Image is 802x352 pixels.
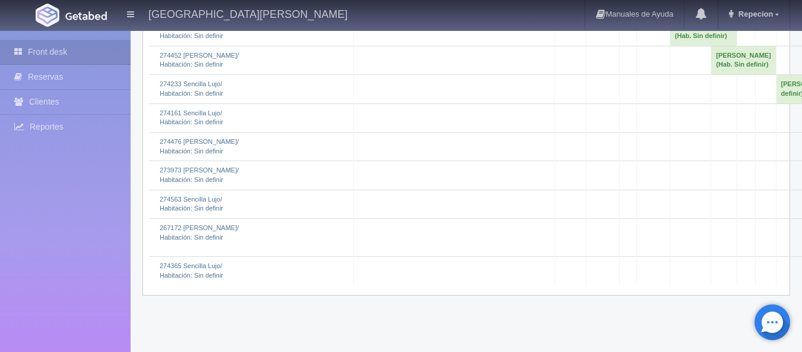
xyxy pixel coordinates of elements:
a: 267172 [PERSON_NAME]/Habitación: Sin definir [160,224,239,241]
a: 274452 [PERSON_NAME]/Habitación: Sin definir [160,52,239,68]
td: [PERSON_NAME] (Hab. Sin definir) [711,46,776,74]
a: 274365 Sencilla Lujo/Habitación: Sin definir [160,262,223,279]
h4: [GEOGRAPHIC_DATA][PERSON_NAME] [148,6,347,21]
a: 273973 [PERSON_NAME]/Habitación: Sin definir [160,166,239,183]
a: 274161 Sencilla Lujo/Habitación: Sin definir [160,109,223,126]
a: 274233 Sencilla Lujo/Habitación: Sin definir [160,80,223,97]
span: Repecion [736,10,774,18]
td: [PERSON_NAME] (Hab. Sin definir) [670,17,737,46]
a: 274476 [PERSON_NAME]/Habitación: Sin definir [160,138,239,155]
img: Getabed [65,11,107,20]
a: 274563 Sencilla Lujo/Habitación: Sin definir [160,196,223,212]
img: Getabed [36,4,59,27]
